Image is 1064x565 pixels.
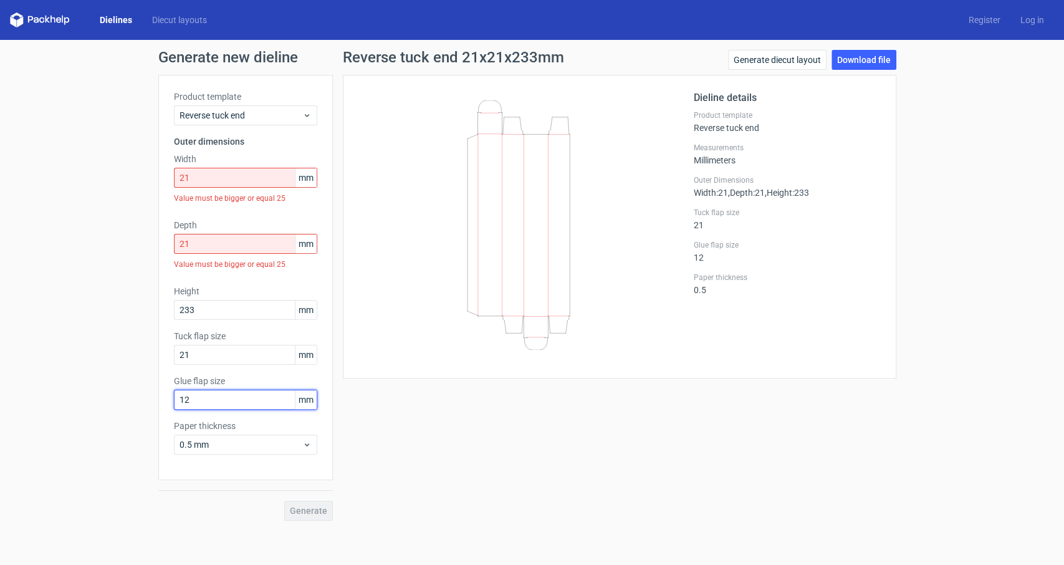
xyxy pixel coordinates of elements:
label: Height [174,285,317,297]
a: Dielines [90,14,142,26]
a: Generate diecut layout [728,50,827,70]
span: mm [295,234,317,253]
h2: Dieline details [694,90,881,105]
div: Millimeters [694,143,881,165]
label: Tuck flap size [694,208,881,218]
label: Product template [694,110,881,120]
label: Paper thickness [694,273,881,282]
div: Reverse tuck end [694,110,881,133]
label: Glue flap size [694,240,881,250]
label: Outer Dimensions [694,175,881,185]
label: Depth [174,219,317,231]
label: Width [174,153,317,165]
h3: Outer dimensions [174,135,317,148]
div: 12 [694,240,881,263]
a: Log in [1010,14,1054,26]
span: mm [295,168,317,187]
span: Width : 21 [694,188,728,198]
h1: Reverse tuck end 21x21x233mm [343,50,564,65]
span: , Depth : 21 [728,188,765,198]
h1: Generate new dieline [158,50,906,65]
span: Reverse tuck end [180,109,302,122]
span: mm [295,390,317,409]
div: Value must be bigger or equal 25 [174,188,317,209]
a: Download file [832,50,896,70]
span: 0.5 mm [180,438,302,451]
a: Diecut layouts [142,14,217,26]
label: Product template [174,90,317,103]
label: Tuck flap size [174,330,317,342]
span: mm [295,345,317,364]
label: Glue flap size [174,375,317,387]
a: Register [959,14,1010,26]
label: Measurements [694,143,881,153]
div: 21 [694,208,881,230]
span: mm [295,301,317,319]
div: 0.5 [694,273,881,295]
div: Value must be bigger or equal 25 [174,254,317,275]
label: Paper thickness [174,420,317,432]
span: , Height : 233 [765,188,809,198]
